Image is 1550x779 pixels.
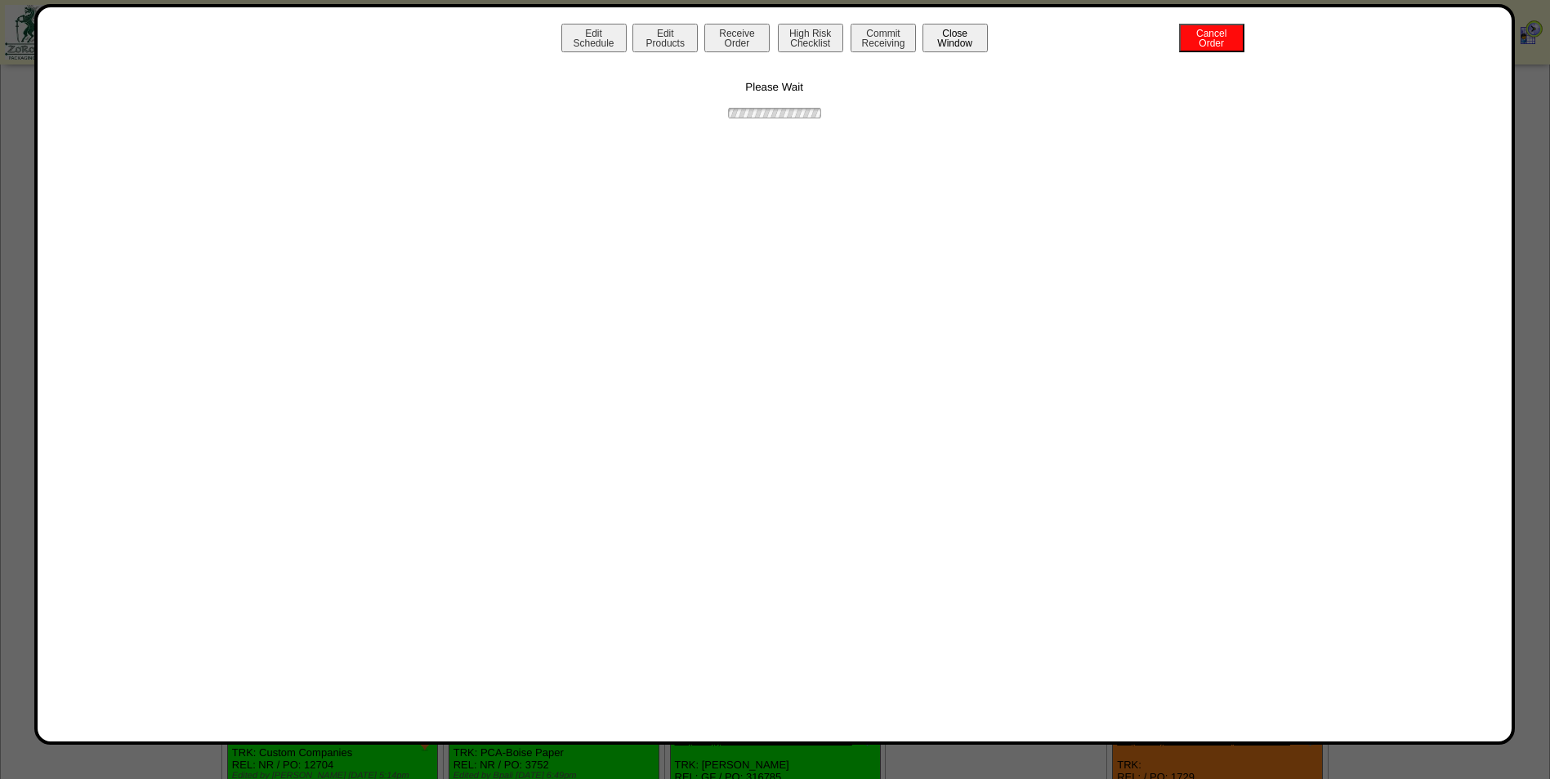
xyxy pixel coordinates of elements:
img: ajax-loader.gif [726,105,824,121]
a: CloseWindow [921,37,989,49]
button: EditSchedule [561,24,627,52]
button: EditProducts [632,24,698,52]
button: CancelOrder [1179,24,1244,52]
div: Please Wait [54,56,1495,121]
button: CommitReceiving [851,24,916,52]
a: High RiskChecklist [776,38,847,49]
button: ReceiveOrder [704,24,770,52]
button: CloseWindow [922,24,988,52]
button: High RiskChecklist [778,24,843,52]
